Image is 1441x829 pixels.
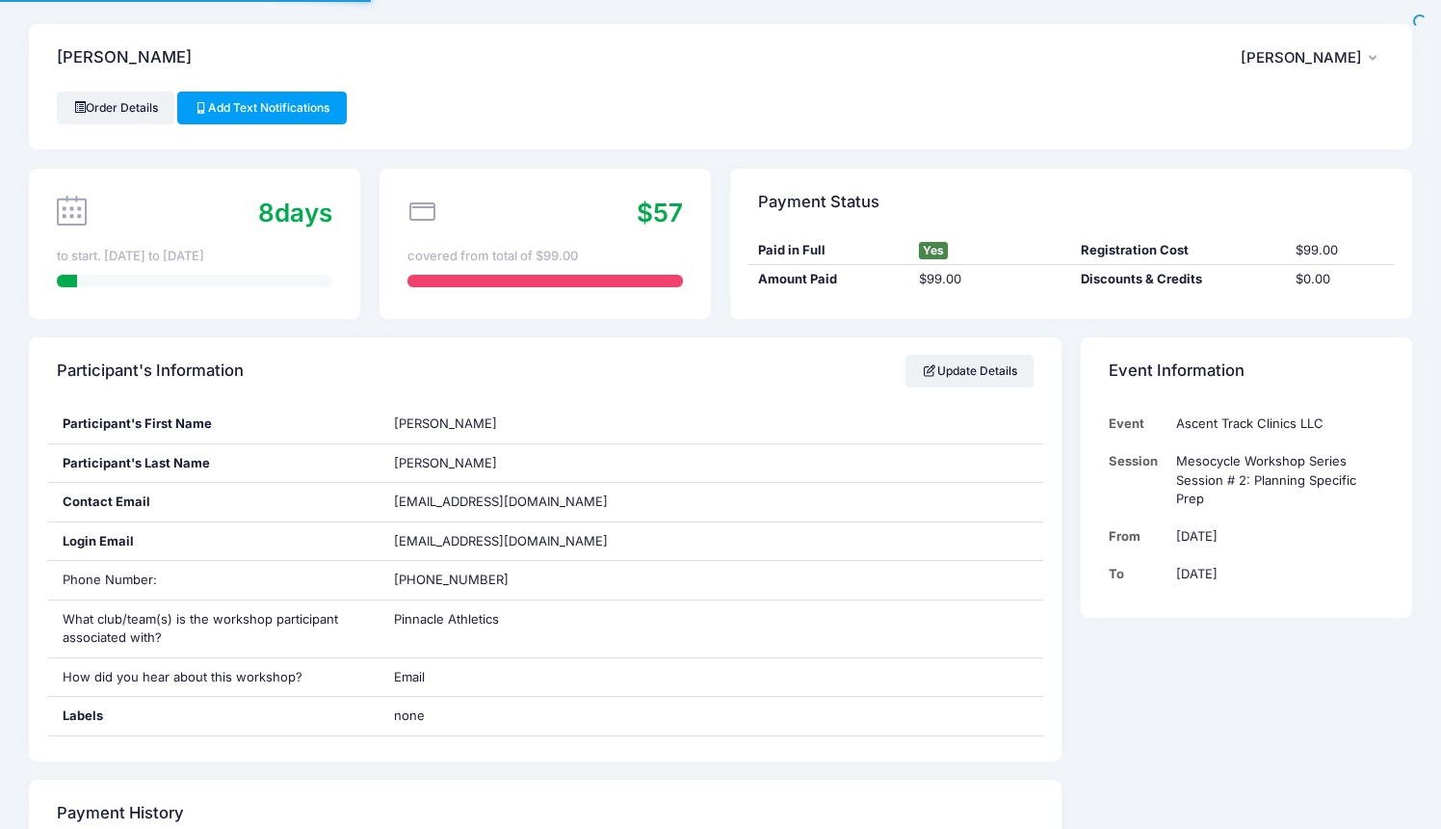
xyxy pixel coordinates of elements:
[1109,344,1244,399] h4: Event Information
[394,707,635,726] span: none
[1167,405,1384,442] td: Ascent Track Clinics LLC
[394,455,497,470] span: [PERSON_NAME]
[1286,241,1394,260] div: $99.00
[1109,518,1167,555] td: From
[1167,442,1384,518] td: Mesocycle Workshop Series Session # 2: Planning Specific Prep
[748,270,909,289] div: Amount Paid
[57,344,244,399] h4: Participant's Information
[1109,555,1167,593] td: To
[48,697,380,735] div: Labels
[48,601,380,657] div: What club/team(s) is the workshop participant associated with?
[394,669,425,684] span: Email
[758,174,879,229] h4: Payment Status
[177,92,347,124] a: Add Text Notifications
[1167,555,1384,593] td: [DATE]
[1109,405,1167,442] td: Event
[57,31,192,86] h4: [PERSON_NAME]
[48,444,380,483] div: Participant's Last Name
[394,532,635,551] span: [EMAIL_ADDRESS][DOMAIN_NAME]
[1109,442,1167,518] td: Session
[910,270,1071,289] div: $99.00
[748,241,909,260] div: Paid in Full
[48,483,380,521] div: Contact Email
[394,415,497,431] span: [PERSON_NAME]
[48,405,380,443] div: Participant's First Name
[905,355,1034,388] a: Update Details
[258,194,332,231] div: days
[48,522,380,561] div: Login Email
[1241,36,1384,80] button: [PERSON_NAME]
[48,658,380,697] div: How did you hear about this workshop?
[57,247,332,266] div: to start. [DATE] to [DATE]
[919,242,948,259] span: Yes
[1241,49,1362,67] span: [PERSON_NAME]
[394,611,499,627] span: Pinnacle Athletics
[1071,270,1286,289] div: Discounts & Credits
[394,494,608,509] span: [EMAIL_ADDRESS][DOMAIN_NAME]
[1071,241,1286,260] div: Registration Cost
[637,198,683,227] span: $57
[407,247,683,266] div: covered from total of $99.00
[1286,270,1394,289] div: $0.00
[258,198,275,227] span: 8
[48,561,380,600] div: Phone Number:
[57,92,174,124] a: Order Details
[394,572,509,587] span: [PHONE_NUMBER]
[1167,518,1384,555] td: [DATE]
